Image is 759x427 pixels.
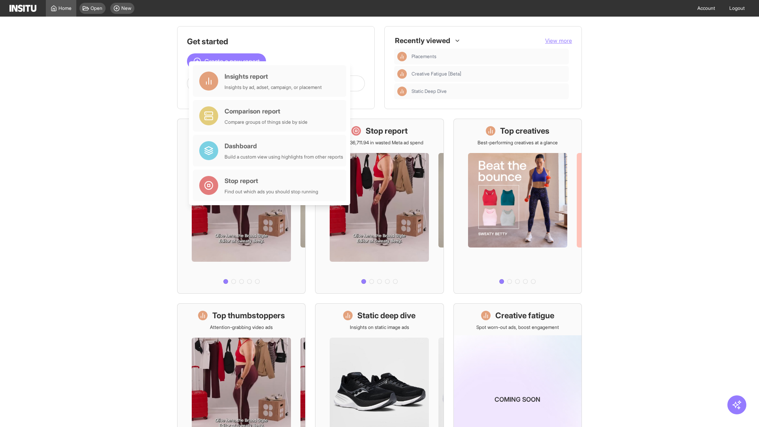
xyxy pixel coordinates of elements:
h1: Top thumbstoppers [212,310,285,321]
div: Insights [397,69,407,79]
div: Insights [397,52,407,61]
img: Logo [9,5,36,12]
button: Create a new report [187,53,266,69]
p: Best-performing creatives at a glance [478,140,558,146]
span: Home [59,5,72,11]
span: New [121,5,131,11]
span: Create a new report [204,57,260,66]
div: Build a custom view using highlights from other reports [225,154,343,160]
a: Stop reportSave £36,711.94 in wasted Meta ad spend [315,119,444,294]
span: Creative Fatigue [Beta] [412,71,461,77]
h1: Top creatives [500,125,549,136]
a: Top creativesBest-performing creatives at a glance [453,119,582,294]
p: Attention-grabbing video ads [210,324,273,331]
span: View more [545,37,572,44]
div: Insights [397,87,407,96]
h1: Static deep dive [357,310,415,321]
div: Stop report [225,176,318,185]
span: Static Deep Dive [412,88,447,94]
div: Find out which ads you should stop running [225,189,318,195]
span: Open [91,5,102,11]
div: Insights by ad, adset, campaign, or placement [225,84,322,91]
span: Placements [412,53,436,60]
span: Placements [412,53,566,60]
div: Compare groups of things side by side [225,119,308,125]
h1: Stop report [366,125,408,136]
span: Static Deep Dive [412,88,566,94]
a: What's live nowSee all active ads instantly [177,119,306,294]
p: Insights on static image ads [350,324,409,331]
div: Comparison report [225,106,308,116]
button: View more [545,37,572,45]
div: Insights report [225,72,322,81]
span: Creative Fatigue [Beta] [412,71,566,77]
div: Dashboard [225,141,343,151]
p: Save £36,711.94 in wasted Meta ad spend [336,140,423,146]
h1: Get started [187,36,365,47]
